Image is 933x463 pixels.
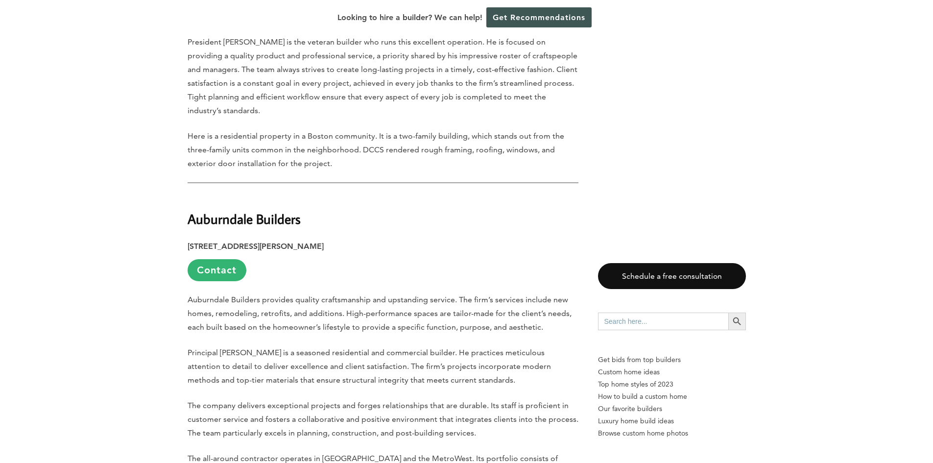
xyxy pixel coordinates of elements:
a: Get Recommendations [486,7,592,27]
a: Browse custom home photos [598,427,746,439]
input: Search here... [598,313,728,330]
a: Top home styles of 2023 [598,378,746,390]
strong: [STREET_ADDRESS][PERSON_NAME] [188,242,324,251]
strong: Auburndale Builders [188,210,301,227]
a: Custom home ideas [598,366,746,378]
p: Here is a residential property in a Boston community. It is a two-family building, which stands o... [188,129,578,171]
a: Contact [188,259,246,281]
a: Luxury home build ideas [598,415,746,427]
a: Schedule a free consultation [598,263,746,289]
p: Auburndale Builders provides quality craftsmanship and upstanding service. The firm’s services in... [188,293,578,334]
a: How to build a custom home [598,390,746,403]
p: Get bids from top builders [598,354,746,366]
a: Our favorite builders [598,403,746,415]
svg: Search [732,316,742,327]
p: The company delivers exceptional projects and forges relationships that are durable. Its staff is... [188,399,578,440]
p: President [PERSON_NAME] is the veteran builder who runs this excellent operation. He is focused o... [188,35,578,118]
p: Principal [PERSON_NAME] is a seasoned residential and commercial builder. He practices meticulous... [188,346,578,387]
